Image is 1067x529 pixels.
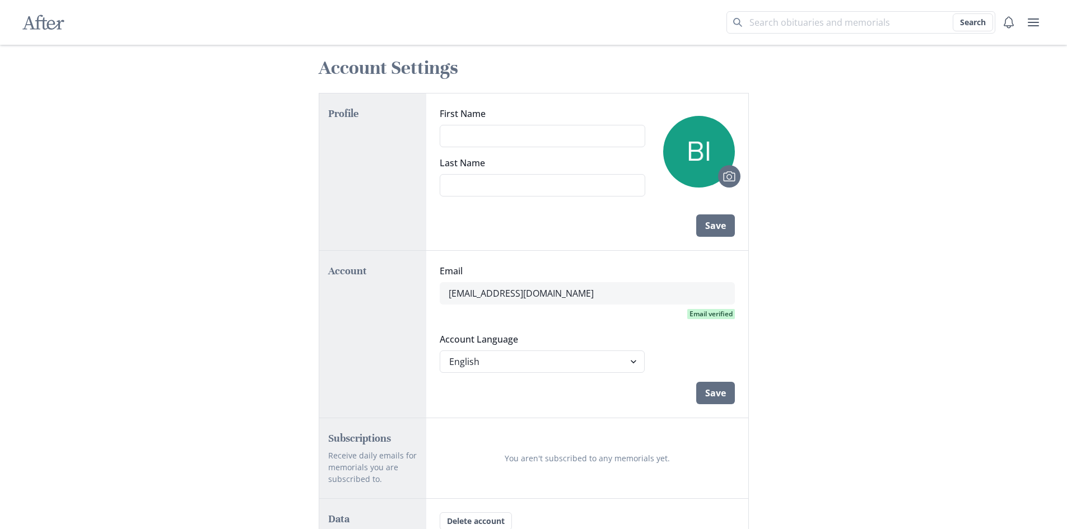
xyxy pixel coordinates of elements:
h2: Account [328,264,418,278]
button: Save [696,214,735,237]
h2: Subscriptions [328,432,418,445]
button: Upload photo [718,165,740,188]
label: First Name [440,107,639,120]
button: user menu [1022,11,1045,34]
span: Email verified [687,309,735,319]
input: Search term [726,11,995,34]
label: Email [440,264,728,278]
button: Search [953,13,993,31]
h2: Profile [328,107,418,120]
button: Save [696,382,735,404]
h2: Data [328,512,418,526]
p: Receive daily emails for memorials you are subscribed to. [328,450,418,485]
p: You aren't subscribed to any memorials yet. [505,452,670,464]
label: Account Language [440,333,638,346]
h1: Account Settings [319,56,749,80]
button: Notifications [998,11,1020,34]
label: Last Name [440,156,639,170]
